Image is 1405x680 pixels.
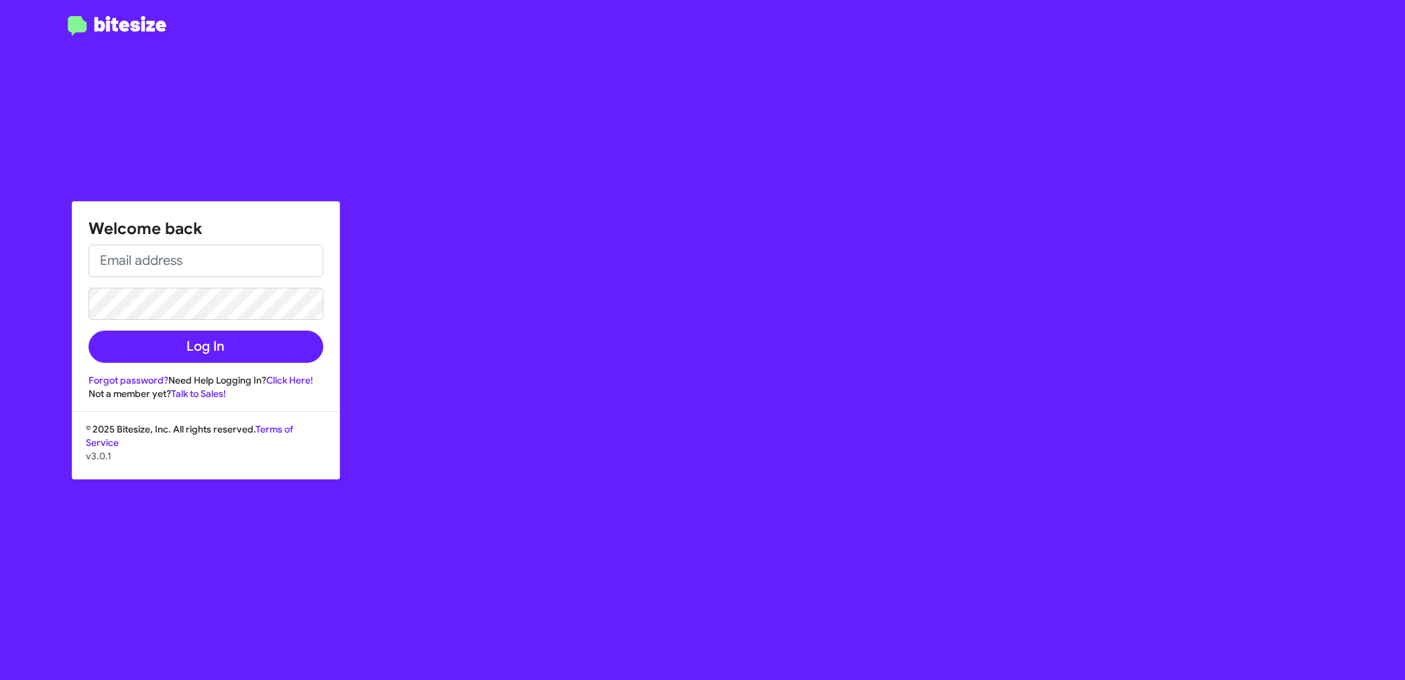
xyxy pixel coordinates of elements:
a: Click Here! [266,374,313,386]
div: © 2025 Bitesize, Inc. All rights reserved. [72,422,339,479]
button: Log In [89,331,323,363]
div: Not a member yet? [89,387,323,400]
a: Terms of Service [86,423,293,449]
a: Talk to Sales! [171,388,226,400]
p: v3.0.1 [86,449,326,463]
input: Email address [89,245,323,277]
h1: Welcome back [89,218,323,239]
div: Need Help Logging In? [89,374,323,387]
a: Forgot password? [89,374,168,386]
